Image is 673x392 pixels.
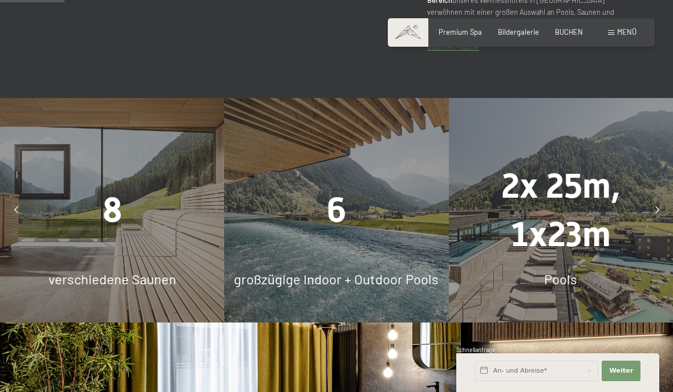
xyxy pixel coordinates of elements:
a: Gourmet-Küche [427,42,479,51]
span: 6 [327,190,346,230]
span: Menü [617,27,636,36]
button: Weiter [602,361,640,381]
span: Pools [544,271,577,287]
a: Premium Spa [439,27,482,36]
span: 8 [103,190,122,230]
a: BUCHEN [555,27,583,36]
span: verschiedene Saunen [48,271,176,287]
a: Bildergalerie [498,27,539,36]
span: Schnellanfrage [456,346,496,353]
span: Weiter [609,366,633,375]
span: 2x 25m, 1x23m [501,166,621,254]
span: großzügige Indoor + Outdoor Pools [234,271,439,287]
